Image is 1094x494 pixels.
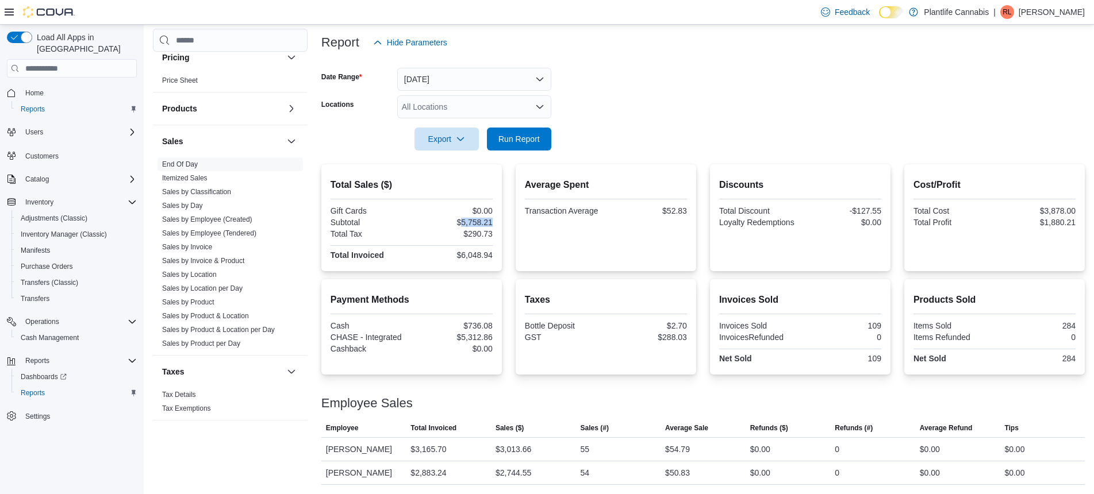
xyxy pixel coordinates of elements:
button: Inventory [21,195,58,209]
a: Settings [21,410,55,423]
a: Sales by Invoice [162,243,212,251]
span: RL [1003,5,1011,19]
div: $1,880.21 [997,218,1076,227]
button: Open list of options [535,102,544,111]
div: Pricing [153,74,308,92]
a: Dashboards [11,369,141,385]
strong: Total Invoiced [331,250,384,260]
span: Catalog [25,175,49,184]
div: 54 [581,466,590,480]
span: Catalog [21,172,137,186]
button: Transfers [11,291,141,307]
button: Inventory Manager (Classic) [11,226,141,242]
span: Price Sheet [162,76,198,85]
h3: Report [321,36,359,49]
button: Users [2,124,141,140]
span: Sales by Employee (Created) [162,215,252,224]
span: Sales by Invoice [162,242,212,252]
span: Home [21,86,137,100]
span: Refunds ($) [750,423,788,433]
span: Purchase Orders [21,262,73,271]
div: Total Profit [913,218,992,227]
div: Loyalty Redemptions [719,218,798,227]
div: Items Refunded [913,333,992,342]
div: $0.00 [1004,466,1024,480]
a: Sales by Location [162,271,217,279]
div: CHASE - Integrated [331,333,409,342]
button: Operations [2,314,141,330]
button: Transfers (Classic) [11,275,141,291]
strong: Net Sold [719,354,752,363]
div: $3,165.70 [410,442,446,456]
button: Taxes [285,365,298,379]
span: Sales (#) [581,423,609,433]
h2: Payment Methods [331,293,493,307]
button: Settings [2,408,141,424]
div: Total Discount [719,206,798,215]
div: 109 [803,321,881,330]
div: Invoices Sold [719,321,798,330]
span: Total Invoiced [410,423,456,433]
a: End Of Day [162,160,198,168]
span: Transfers [16,292,137,306]
div: $0.00 [920,442,940,456]
span: Inventory Manager (Classic) [16,227,137,241]
div: Items Sold [913,321,992,330]
span: Feedback [835,6,870,18]
button: Reports [11,385,141,401]
div: $2,744.55 [496,466,531,480]
button: Home [2,84,141,101]
button: Taxes [162,366,282,377]
span: Sales by Product & Location [162,311,249,321]
span: Sales by Product [162,298,214,307]
a: Adjustments (Classic) [16,211,92,225]
a: Tax Details [162,391,196,399]
button: Products [285,102,298,115]
div: GST [525,333,604,342]
p: [PERSON_NAME] [1019,5,1085,19]
a: Reports [16,386,49,400]
div: 0 [997,333,1076,342]
a: Sales by Employee (Tendered) [162,229,256,237]
div: $0.00 [414,344,493,353]
img: Cova [23,6,75,18]
button: Manifests [11,242,141,258]
div: Transaction Average [525,206,604,215]
button: Sales [285,134,298,148]
div: $0.00 [414,206,493,215]
h2: Total Sales ($) [331,178,493,192]
a: Reports [16,102,49,116]
div: Sales [153,157,308,355]
h2: Products Sold [913,293,1076,307]
span: Users [25,128,43,137]
a: Sales by Product & Location [162,312,249,320]
span: Reports [21,388,45,397]
a: Tax Exemptions [162,404,211,412]
div: InvoicesRefunded [719,333,798,342]
span: Reports [16,102,137,116]
div: $736.08 [414,321,493,330]
span: Purchase Orders [16,260,137,273]
span: Refunds (#) [835,423,873,433]
span: Tips [1004,423,1018,433]
h2: Cost/Profit [913,178,1076,192]
span: Adjustments (Classic) [21,214,87,223]
span: Inventory Manager (Classic) [21,230,107,239]
span: Sales by Classification [162,187,231,196]
div: $0.00 [750,466,770,480]
div: $290.73 [414,229,493,238]
span: Inventory [25,198,53,207]
nav: Complex example [7,80,137,454]
div: $6,048.94 [414,250,493,260]
span: Settings [25,412,50,421]
span: Tax Details [162,390,196,399]
span: Dashboards [16,370,137,384]
span: Customers [21,148,137,163]
div: $2,883.24 [410,466,446,480]
span: Sales by Product & Location per Day [162,325,275,334]
span: Transfers (Classic) [16,276,137,290]
div: $5,758.21 [414,218,493,227]
div: $3,013.66 [496,442,531,456]
button: Cash Management [11,330,141,346]
div: Cashback [331,344,409,353]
